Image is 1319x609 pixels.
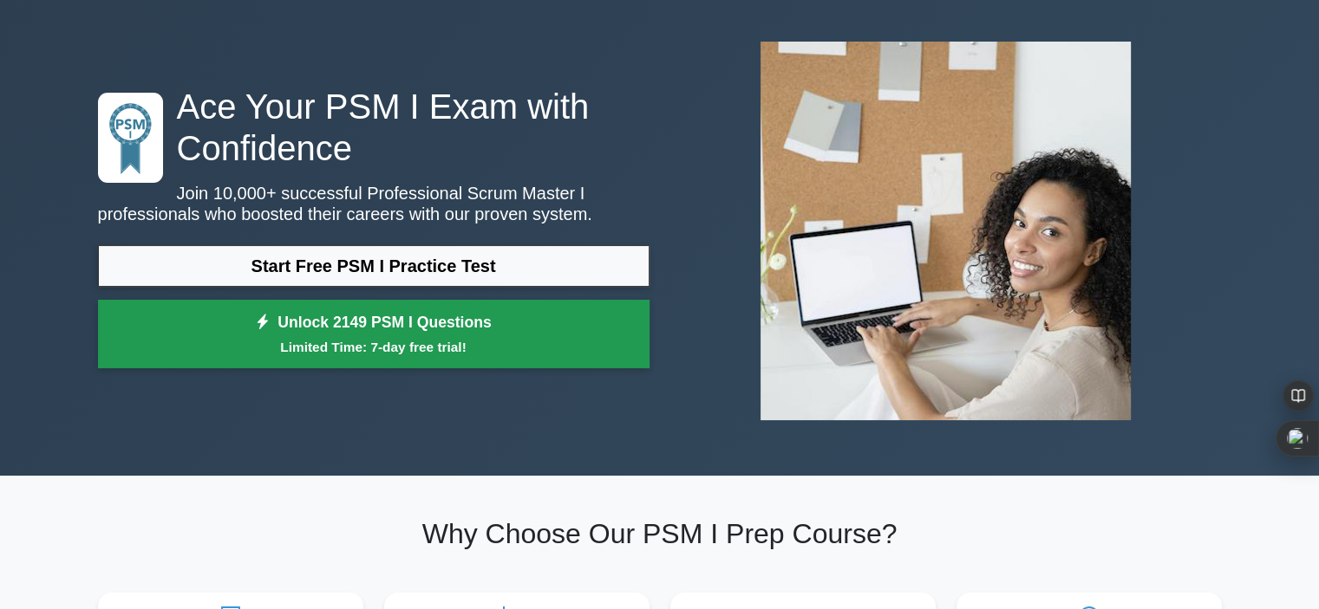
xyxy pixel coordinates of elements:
[98,86,650,169] h1: Ace Your PSM I Exam with Confidence
[98,245,650,287] a: Start Free PSM I Practice Test
[120,337,628,357] small: Limited Time: 7-day free trial!
[98,517,1222,550] h2: Why Choose Our PSM I Prep Course?
[98,183,650,224] p: Join 10,000+ successful Professional Scrum Master I professionals who boosted their careers with ...
[98,300,650,369] a: Unlock 2149 PSM I QuestionsLimited Time: 7-day free trial!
